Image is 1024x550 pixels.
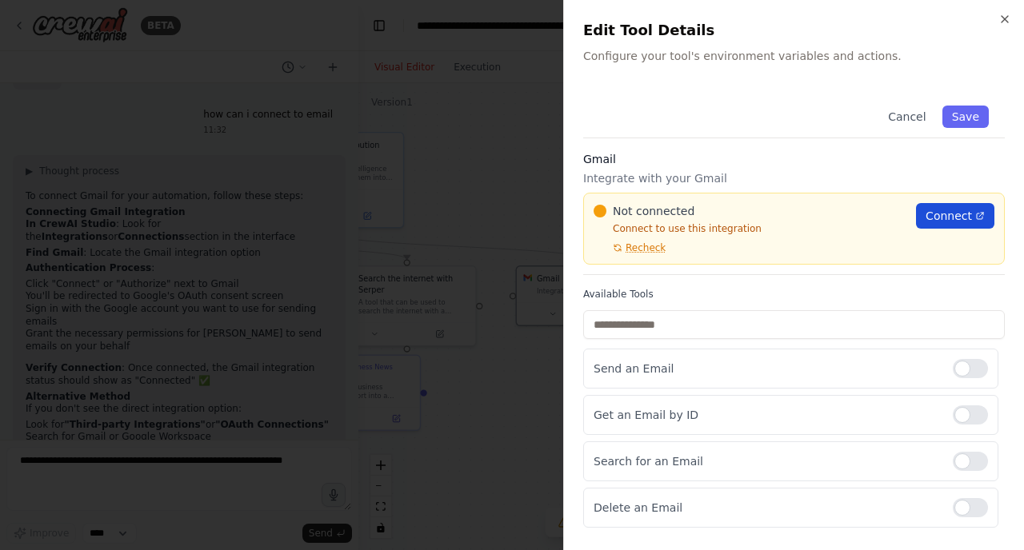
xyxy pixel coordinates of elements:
[594,222,906,235] p: Connect to use this integration
[594,361,940,377] p: Send an Email
[926,208,972,224] span: Connect
[594,407,940,423] p: Get an Email by ID
[583,170,1005,186] p: Integrate with your Gmail
[594,241,666,254] button: Recheck
[916,203,994,229] a: Connect
[583,48,1005,64] p: Configure your tool's environment variables and actions.
[942,106,989,128] button: Save
[594,500,940,516] p: Delete an Email
[583,19,1005,42] h2: Edit Tool Details
[626,241,666,254] span: Recheck
[613,203,694,219] span: Not connected
[878,106,935,128] button: Cancel
[583,151,1005,167] h3: Gmail
[583,288,1005,301] label: Available Tools
[594,453,940,469] p: Search for an Email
